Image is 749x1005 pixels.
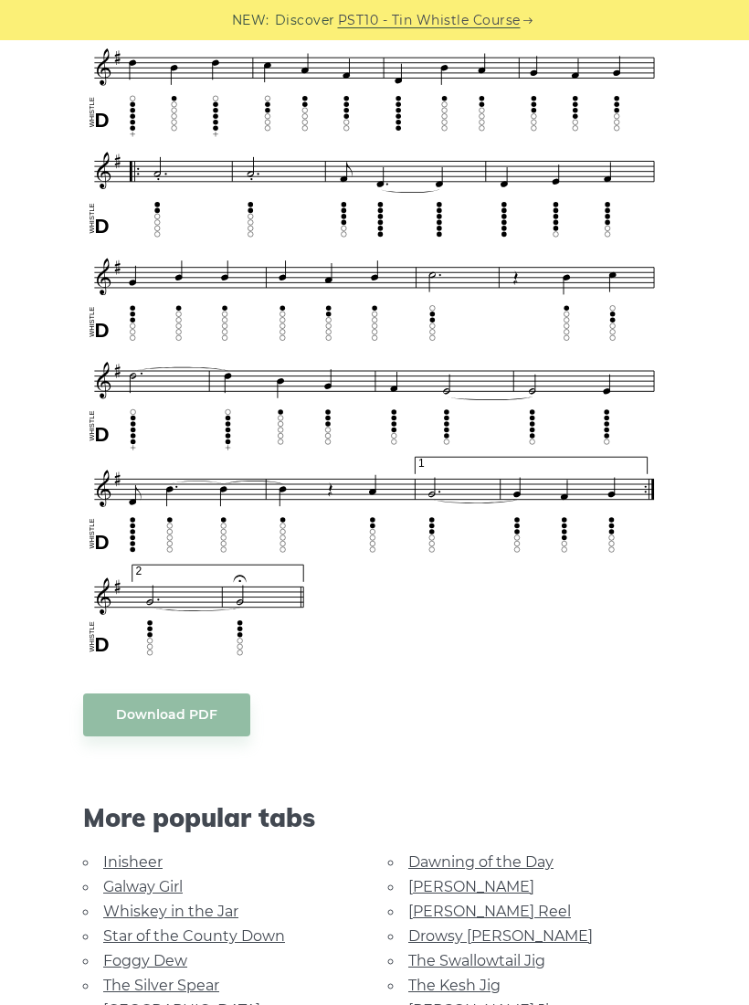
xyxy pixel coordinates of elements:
[232,10,269,31] span: NEW:
[83,693,250,736] a: Download PDF
[338,10,521,31] a: PST10 - Tin Whistle Course
[103,878,183,895] a: Galway Girl
[103,927,285,945] a: Star of the County Down
[103,853,163,871] a: Inisheer
[275,10,335,31] span: Discover
[83,802,666,833] span: More popular tabs
[408,977,501,994] a: The Kesh Jig
[408,853,554,871] a: Dawning of the Day
[103,977,219,994] a: The Silver Spear
[408,952,545,969] a: The Swallowtail Jig
[408,903,571,920] a: [PERSON_NAME] Reel
[408,927,593,945] a: Drowsy [PERSON_NAME]
[103,903,238,920] a: Whiskey in the Jar
[408,878,534,895] a: [PERSON_NAME]
[103,952,187,969] a: Foggy Dew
